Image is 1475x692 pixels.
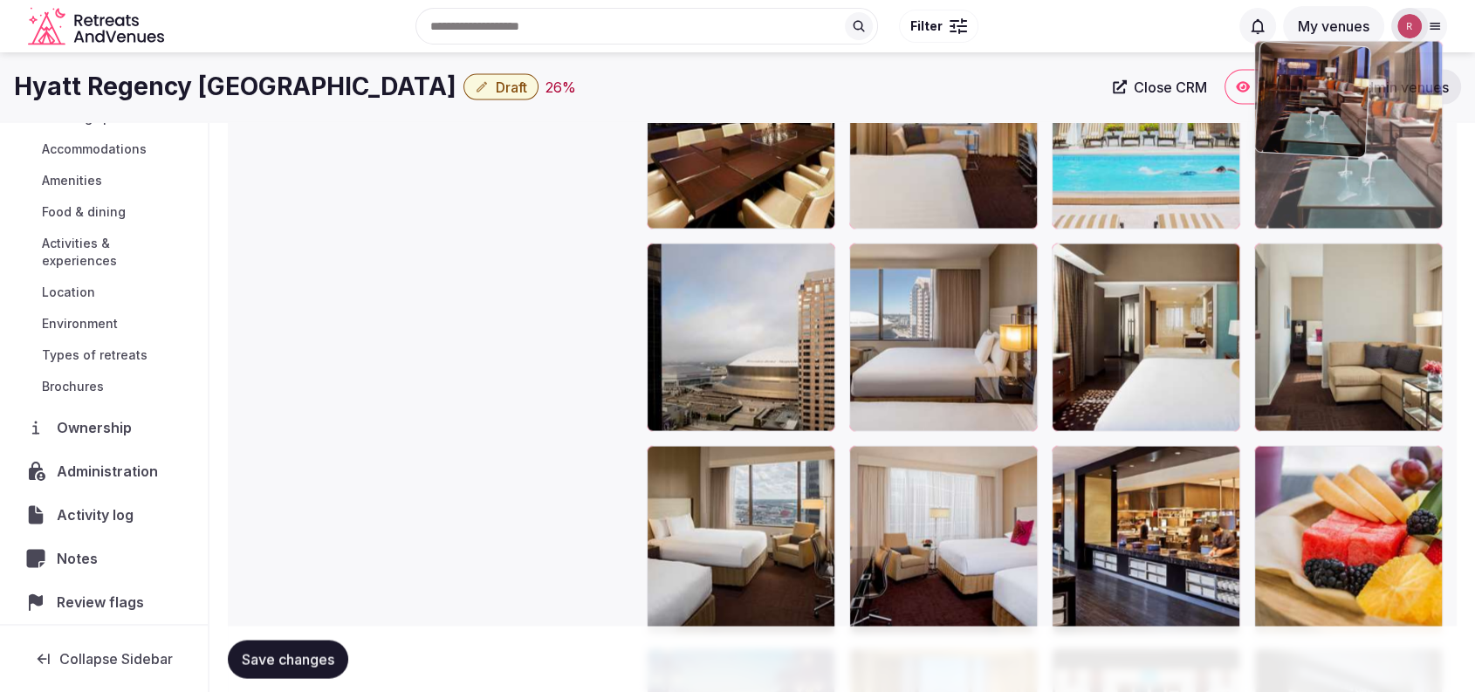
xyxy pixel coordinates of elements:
a: Accommodations [14,137,194,161]
a: Amenities [14,168,194,193]
span: Close CRM [1134,79,1207,96]
div: 73436404_4K.jpg [647,41,835,230]
a: Environment [14,312,194,336]
a: Location [14,280,194,305]
div: 73435354_4K.jpg [849,446,1038,634]
span: Food & dining [42,203,126,221]
span: Draft [496,79,527,96]
svg: Retreats and Venues company logo [28,7,168,46]
span: Save changes [242,650,334,668]
button: Filter [899,10,978,43]
div: 73436402_4K.jpg [647,446,835,634]
div: 26 % [545,77,576,98]
a: Review flags [14,584,194,620]
div: 73436492_4K.jpg [1052,446,1240,634]
img: 73436448_4K.jpg [1255,41,1370,156]
button: Save changes [228,640,348,678]
div: 73436426_4K.jpg [1254,446,1443,634]
span: Administration [57,461,165,482]
span: Brochures [42,378,104,395]
div: 73436416_4K.jpg [849,41,1038,230]
span: Environment [42,315,118,332]
div: 73435352_4K.jpg [1254,243,1443,432]
div: 73436488_4K.jpg [1052,41,1240,230]
a: Visit the homepage [28,7,168,46]
a: My venues [1283,17,1384,35]
a: Activities & experiences [14,231,194,273]
span: Activities & experiences [42,235,187,270]
a: Close CRM [1102,70,1218,105]
a: View draft [1225,70,1335,105]
div: 73436448_4K.jpg [1254,41,1443,230]
button: My venues [1283,6,1384,46]
div: 73436422_4K.jpg [1052,243,1240,432]
span: Location [42,284,95,301]
span: Accommodations [42,140,147,158]
a: Ownership [14,409,194,446]
span: Collapse Sidebar [59,650,173,668]
h1: Hyatt Regency [GEOGRAPHIC_DATA] [14,70,456,104]
span: Activity log [57,504,141,525]
span: Types of retreats [42,346,147,364]
span: Notes [57,548,105,569]
span: Ownership [57,417,139,438]
a: Activity log [14,497,194,533]
img: robiejavier [1397,14,1422,38]
div: 73436462_4K.jpg [849,243,1038,432]
button: 26% [545,77,576,98]
a: Brochures [14,374,194,399]
a: Administration [14,453,194,490]
button: Collapse Sidebar [14,640,194,678]
div: 73436410_4K.jpg [647,243,835,432]
span: Amenities [42,172,102,189]
a: Types of retreats [14,343,194,367]
a: Notes [14,540,194,577]
span: Review flags [57,592,151,613]
button: Draft [463,74,539,100]
a: Food & dining [14,200,194,224]
span: Filter [910,17,943,35]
